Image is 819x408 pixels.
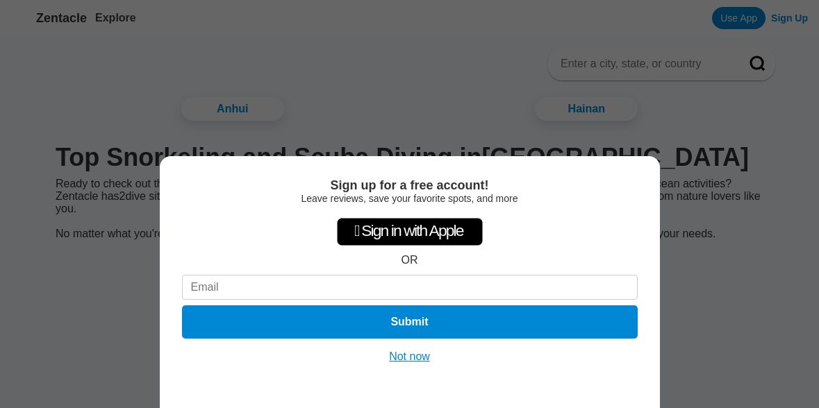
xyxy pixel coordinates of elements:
button: Not now [385,350,434,364]
div: Sign in with Apple [337,218,483,246]
div: Leave reviews, save your favorite spots, and more [182,193,638,204]
button: Submit [182,305,638,339]
input: Email [182,275,638,300]
div: Sign up for a free account! [182,178,638,193]
div: OR [402,254,418,266]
